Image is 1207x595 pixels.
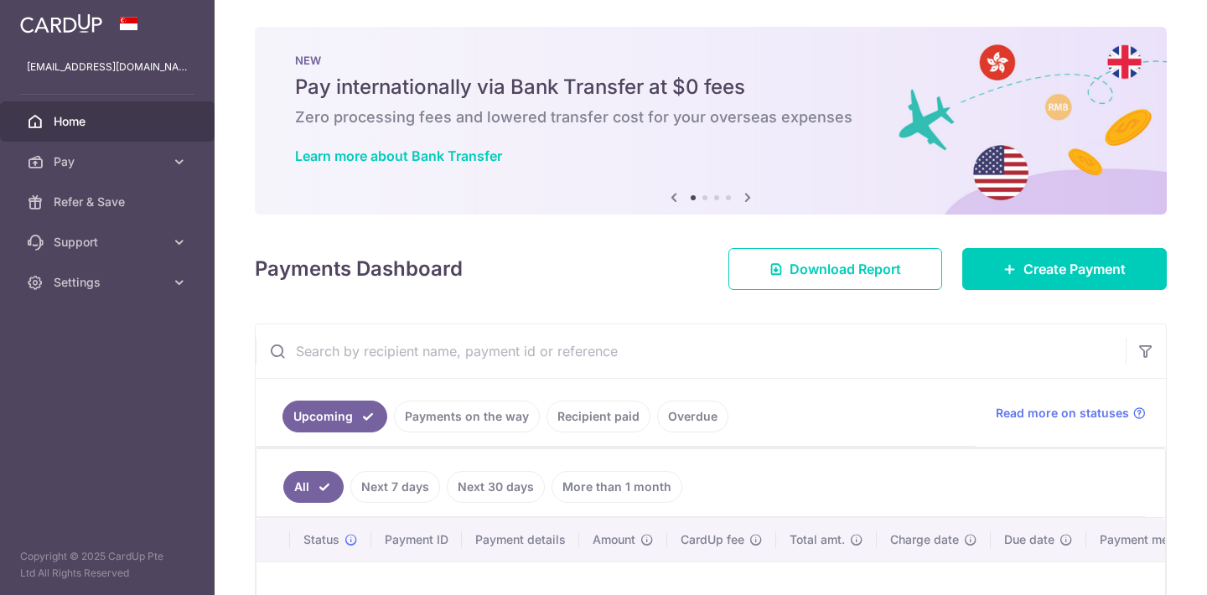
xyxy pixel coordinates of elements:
span: Refer & Save [54,194,164,210]
a: Recipient paid [547,401,650,432]
span: CardUp fee [681,531,744,548]
img: CardUp [20,13,102,34]
th: Payment details [462,518,579,561]
span: Settings [54,274,164,291]
span: Pay [54,153,164,170]
a: Payments on the way [394,401,540,432]
h4: Payments Dashboard [255,254,463,284]
p: [EMAIL_ADDRESS][DOMAIN_NAME] [27,59,188,75]
span: Status [303,531,339,548]
a: Read more on statuses [996,405,1146,422]
span: Download Report [790,259,901,279]
h5: Pay internationally via Bank Transfer at $0 fees [295,74,1127,101]
span: Amount [593,531,635,548]
span: Total amt. [790,531,845,548]
p: NEW [295,54,1127,67]
span: Charge date [890,531,959,548]
h6: Zero processing fees and lowered transfer cost for your overseas expenses [295,107,1127,127]
input: Search by recipient name, payment id or reference [256,324,1126,378]
span: Create Payment [1023,259,1126,279]
a: More than 1 month [552,471,682,503]
a: Next 7 days [350,471,440,503]
a: All [283,471,344,503]
img: Bank transfer banner [255,27,1167,215]
a: Upcoming [282,401,387,432]
a: Learn more about Bank Transfer [295,147,502,164]
span: Support [54,234,164,251]
a: Create Payment [962,248,1167,290]
span: Due date [1004,531,1054,548]
a: Next 30 days [447,471,545,503]
span: Home [54,113,164,130]
span: Read more on statuses [996,405,1129,422]
th: Payment ID [371,518,462,561]
a: Download Report [728,248,942,290]
a: Overdue [657,401,728,432]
